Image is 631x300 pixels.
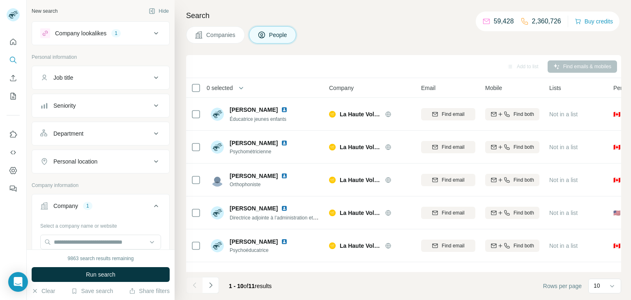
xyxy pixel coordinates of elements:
[68,255,134,262] div: 9863 search results remaining
[211,173,224,187] img: Avatar
[281,271,288,278] img: LinkedIn logo
[549,144,578,150] span: Not in a list
[421,108,475,120] button: Find email
[32,23,169,43] button: Company lookalikes1
[7,145,20,160] button: Use Surfe API
[485,84,502,92] span: Mobile
[613,209,620,217] span: 🇺🇸
[55,29,106,37] div: Company lookalikes
[281,173,288,179] img: LinkedIn logo
[32,68,169,88] button: Job title
[269,31,288,39] span: People
[230,204,278,212] span: [PERSON_NAME]
[211,206,224,219] img: Avatar
[613,143,620,151] span: 🇨🇦
[32,152,169,171] button: Personal location
[421,174,475,186] button: Find email
[421,141,475,153] button: Find email
[32,287,55,295] button: Clear
[53,74,73,82] div: Job title
[8,272,28,292] div: Open Intercom Messenger
[421,84,435,92] span: Email
[340,176,381,184] span: La Haute Voltige
[229,283,244,289] span: 1 - 10
[32,182,170,189] p: Company information
[485,141,539,153] button: Find both
[329,111,336,118] img: Logo of La Haute Voltige
[340,209,381,217] span: La Haute Voltige
[281,205,288,212] img: LinkedIn logo
[211,108,224,121] img: Avatar
[111,30,121,37] div: 1
[494,16,514,26] p: 59,428
[7,181,20,196] button: Feedback
[281,140,288,146] img: LinkedIn logo
[575,16,613,27] button: Buy credits
[71,287,113,295] button: Save search
[514,209,534,217] span: Find both
[32,96,169,115] button: Seniority
[249,283,255,289] span: 11
[485,174,539,186] button: Find both
[514,176,534,184] span: Find both
[329,210,336,216] img: Logo of La Haute Voltige
[32,53,170,61] p: Personal information
[281,238,288,245] img: LinkedIn logo
[442,111,464,118] span: Find email
[7,163,20,178] button: Dashboard
[7,127,20,142] button: Use Surfe on LinkedIn
[340,242,381,250] span: La Haute Voltige
[543,282,582,290] span: Rows per page
[211,272,224,285] img: Avatar
[532,16,561,26] p: 2,360,726
[207,84,233,92] span: 0 selected
[32,124,169,143] button: Department
[7,89,20,104] button: My lists
[186,10,621,21] h4: Search
[230,106,278,114] span: [PERSON_NAME]
[53,102,76,110] div: Seniority
[230,116,286,122] span: Éducatrice jeunes enfants
[421,207,475,219] button: Find email
[40,219,161,230] div: Select a company name or website
[485,108,539,120] button: Find both
[143,5,175,17] button: Hide
[7,71,20,85] button: Enrich CSV
[53,157,97,166] div: Personal location
[32,267,170,282] button: Run search
[442,209,464,217] span: Find email
[86,270,115,279] span: Run search
[211,141,224,154] img: Avatar
[230,181,291,188] span: Orthophoniste
[230,271,278,278] span: [PERSON_NAME]
[7,53,20,67] button: Search
[442,143,464,151] span: Find email
[549,242,578,249] span: Not in a list
[613,110,620,118] span: 🇨🇦
[514,143,534,151] span: Find both
[514,111,534,118] span: Find both
[281,106,288,113] img: LinkedIn logo
[329,144,336,150] img: Logo of La Haute Voltige
[485,240,539,252] button: Find both
[442,242,464,249] span: Find email
[340,143,381,151] span: La Haute Voltige
[485,207,539,219] button: Find both
[230,247,291,254] span: Psychoéducatrice
[549,111,578,118] span: Not in a list
[549,84,561,92] span: Lists
[340,110,381,118] span: La Haute Voltige
[230,148,291,155] span: Psychométricienne
[7,35,20,49] button: Quick start
[514,242,534,249] span: Find both
[594,282,600,290] p: 10
[549,177,578,183] span: Not in a list
[549,210,578,216] span: Not in a list
[329,84,354,92] span: Company
[206,31,236,39] span: Companies
[230,238,278,246] span: [PERSON_NAME]
[53,129,83,138] div: Department
[329,177,336,183] img: Logo of La Haute Voltige
[129,287,170,295] button: Share filters
[53,202,78,210] div: Company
